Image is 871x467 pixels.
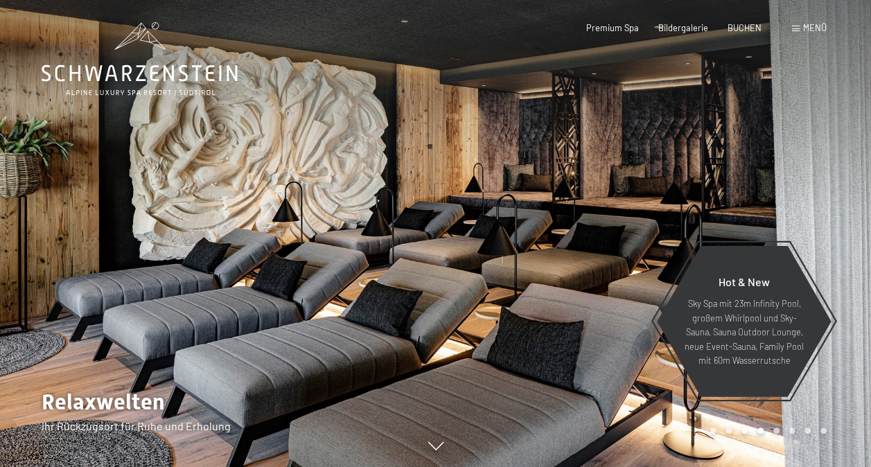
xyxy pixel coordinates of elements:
[728,22,762,33] a: BUCHEN
[719,275,770,288] span: Hot & New
[656,245,832,398] a: Hot & New Sky Spa mit 23m Infinity Pool, großem Whirlpool und Sky-Sauna, Sauna Outdoor Lounge, ne...
[789,428,795,434] div: Carousel Page 6
[741,428,748,434] div: Carousel Page 3
[684,297,804,367] p: Sky Spa mit 23m Infinity Pool, großem Whirlpool und Sky-Sauna, Sauna Outdoor Lounge, neue Event-S...
[803,22,827,33] span: Menü
[757,428,764,434] div: Carousel Page 4 (Current Slide)
[725,428,732,434] div: Carousel Page 2
[586,22,639,33] a: Premium Spa
[804,428,811,434] div: Carousel Page 7
[710,428,716,434] div: Carousel Page 1
[705,428,827,434] div: Carousel Pagination
[658,22,708,33] a: Bildergalerie
[773,428,780,434] div: Carousel Page 5
[820,428,827,434] div: Carousel Page 8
